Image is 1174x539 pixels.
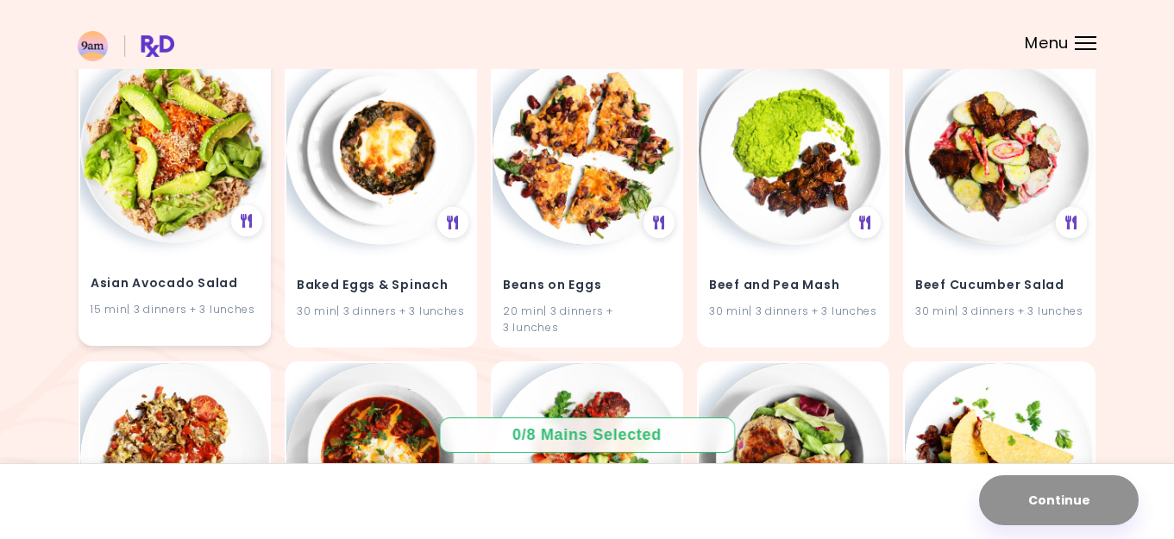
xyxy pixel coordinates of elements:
[979,475,1139,525] button: Continue
[500,424,675,446] div: 0 / 8 Mains Selected
[915,302,1083,318] div: 30 min | 3 dinners + 3 lunches
[1056,207,1087,238] div: See Meal Plan
[231,205,262,236] div: See Meal Plan
[644,207,675,238] div: See Meal Plan
[91,270,259,298] h4: Asian Avocado Salad
[709,302,877,318] div: 30 min | 3 dinners + 3 lunches
[503,302,671,335] div: 20 min | 3 dinners + 3 lunches
[297,272,465,299] h4: Baked Eggs & Spinach
[1025,35,1069,51] span: Menu
[78,31,174,61] img: RxDiet
[709,272,877,299] h4: Beef and Pea Mash
[915,272,1083,299] h4: Beef Cucumber Salad
[297,302,465,318] div: 30 min | 3 dinners + 3 lunches
[437,207,468,238] div: See Meal Plan
[91,300,259,317] div: 15 min | 3 dinners + 3 lunches
[503,272,671,299] h4: Beans on Eggs
[850,207,881,238] div: See Meal Plan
